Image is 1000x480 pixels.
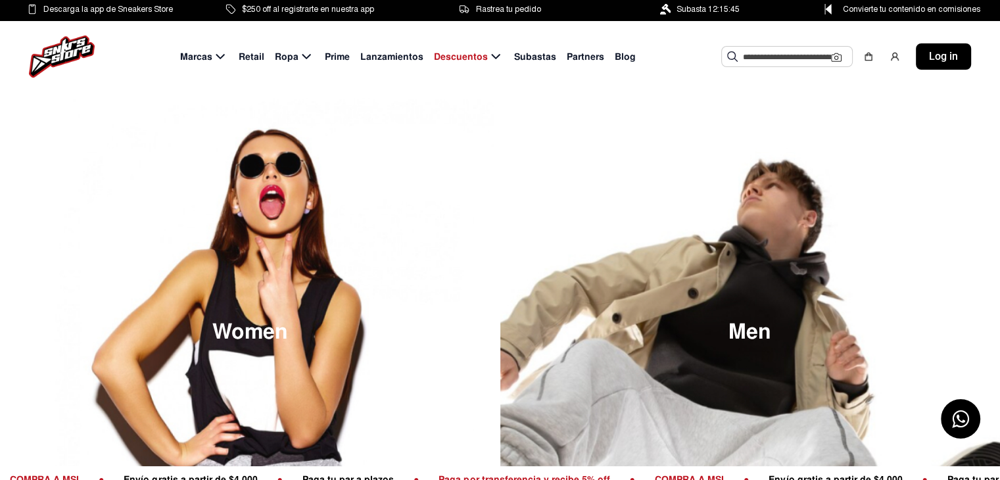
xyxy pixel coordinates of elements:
span: Log in [929,49,958,64]
span: Ropa [275,50,298,64]
img: user [890,51,900,62]
span: Marcas [180,50,212,64]
span: $250 off al registrarte en nuestra app [242,2,374,16]
span: Prime [325,50,350,64]
span: Subasta 12:15:45 [677,2,740,16]
img: shopping [863,51,874,62]
span: Descarga la app de Sneakers Store [43,2,173,16]
img: Cámara [831,52,842,62]
span: Rastrea tu pedido [475,2,540,16]
img: Buscar [727,51,738,62]
span: Men [728,322,771,343]
span: Subastas [514,50,556,64]
span: Women [212,322,288,343]
img: logo [29,36,95,78]
span: Convierte tu contenido en comisiones [842,2,980,16]
span: Lanzamientos [360,50,423,64]
span: Blog [615,50,636,64]
span: Partners [567,50,604,64]
img: Control Point Icon [820,4,836,14]
span: Descuentos [434,50,488,64]
span: Retail [239,50,264,64]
